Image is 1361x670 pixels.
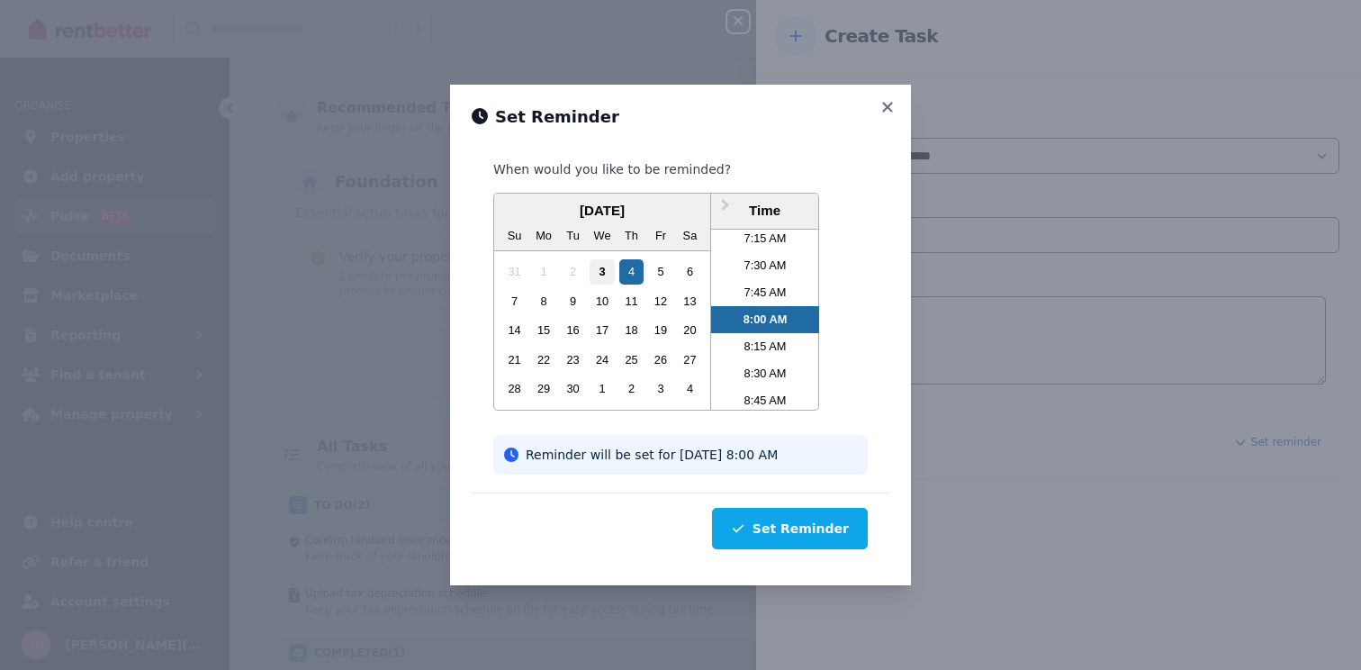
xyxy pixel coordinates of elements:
li: 7:45 AM [711,279,819,306]
div: Su [502,223,527,248]
h3: Set Reminder [472,106,889,128]
div: Choose Friday, September 19th, 2025 [648,318,672,342]
div: Choose Saturday, September 27th, 2025 [678,348,702,372]
ul: Time [711,230,819,410]
div: Choose Thursday, October 2nd, 2025 [619,376,644,401]
h4: When would you like to be reminded? [493,160,868,178]
div: Choose Sunday, September 14th, 2025 [502,318,527,342]
div: Choose Saturday, September 20th, 2025 [678,318,702,342]
div: Choose Wednesday, October 1st, 2025 [590,376,614,401]
div: Choose Wednesday, September 3rd, 2025 [590,259,614,284]
div: Not available Sunday, August 31st, 2025 [502,259,527,284]
div: Choose Monday, September 15th, 2025 [532,318,556,342]
button: Set Reminder [712,508,868,549]
div: Choose Friday, October 3rd, 2025 [648,376,672,401]
div: We [590,223,614,248]
div: Choose Thursday, September 11th, 2025 [619,289,644,313]
div: Choose Sunday, September 7th, 2025 [502,289,527,313]
div: Choose Monday, September 8th, 2025 [532,289,556,313]
div: Choose Tuesday, September 16th, 2025 [561,318,585,342]
li: 8:45 AM [711,387,819,414]
div: Fr [648,223,672,248]
div: Tu [561,223,585,248]
div: Choose Friday, September 12th, 2025 [648,289,672,313]
div: Choose Wednesday, September 24th, 2025 [590,348,614,372]
li: 8:00 AM [711,306,819,333]
div: Choose Friday, September 5th, 2025 [648,259,672,284]
li: 7:30 AM [711,252,819,279]
div: Choose Sunday, September 21st, 2025 [502,348,527,372]
div: Choose Wednesday, September 10th, 2025 [590,289,614,313]
div: Choose Tuesday, September 30th, 2025 [561,376,585,401]
div: Choose Saturday, October 4th, 2025 [678,376,702,401]
div: Choose Friday, September 26th, 2025 [648,348,672,372]
div: Sa [678,223,702,248]
li: 7:15 AM [711,225,819,252]
div: Choose Thursday, September 18th, 2025 [619,318,644,342]
div: Choose Wednesday, September 17th, 2025 [590,318,614,342]
div: Choose Tuesday, September 23rd, 2025 [561,348,585,372]
div: Choose Thursday, September 25th, 2025 [619,348,644,372]
div: Choose Thursday, September 4th, 2025 [619,259,644,284]
div: Choose Saturday, September 6th, 2025 [678,259,702,284]
div: Not available Tuesday, September 2nd, 2025 [561,259,585,284]
div: Th [619,223,644,248]
div: Choose Monday, September 29th, 2025 [532,376,556,401]
div: [DATE] [494,201,710,222]
div: Time [716,201,814,222]
span: Reminder will be set for [DATE] 8:00 AM [526,446,778,464]
div: Not available Monday, September 1st, 2025 [532,259,556,284]
button: Next Month [713,195,742,224]
li: 8:30 AM [711,360,819,387]
div: Mo [532,223,556,248]
div: Choose Tuesday, September 9th, 2025 [561,289,585,313]
div: Choose Monday, September 22nd, 2025 [532,348,556,372]
div: month 2025-09 [500,258,704,403]
li: 8:15 AM [711,333,819,360]
div: Choose Sunday, September 28th, 2025 [502,376,527,401]
div: Choose Saturday, September 13th, 2025 [678,289,702,313]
